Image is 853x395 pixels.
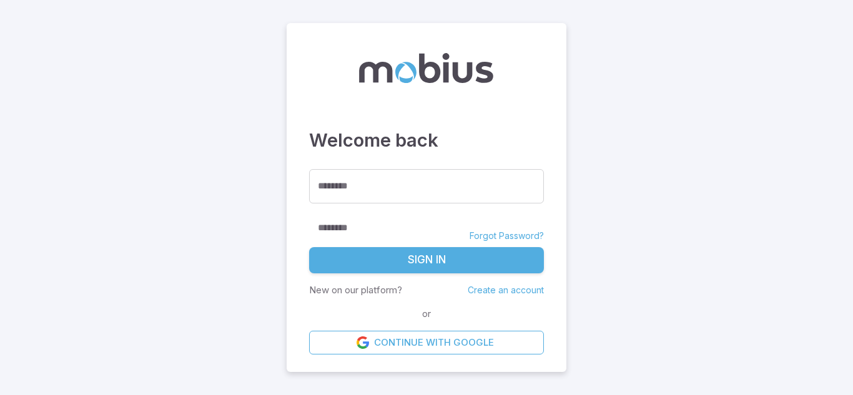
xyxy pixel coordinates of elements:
p: New on our platform? [309,283,402,297]
a: Continue with Google [309,331,544,354]
button: Sign In [309,247,544,273]
span: or [419,307,434,321]
a: Forgot Password? [470,230,544,242]
a: Create an account [468,285,544,295]
h3: Welcome back [309,127,544,154]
